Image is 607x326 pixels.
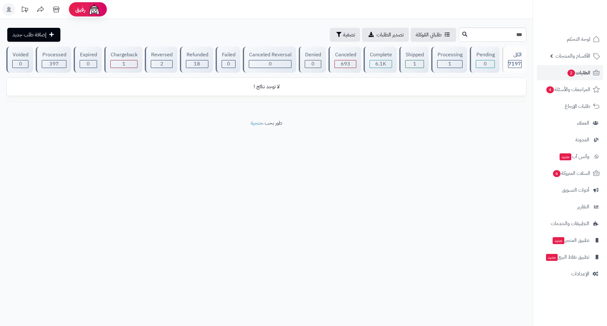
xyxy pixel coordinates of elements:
div: 0 [305,60,321,68]
span: المراجعات والأسئلة [546,85,590,94]
span: جديد [560,153,571,160]
a: التقارير [537,199,603,214]
a: Reversed 2 [144,46,179,73]
a: Canceled 693 [327,46,362,73]
span: رفيق [75,6,85,13]
a: Complete 6.1K [362,46,398,73]
a: وآتس آبجديد [537,149,603,164]
div: 397 [42,60,66,68]
div: 1 [438,60,462,68]
span: جديد [546,254,558,261]
div: Chargeback [110,51,138,58]
div: Canceled Reversal [249,51,291,58]
button: تصفية [330,28,360,42]
a: التطبيقات والخدمات [537,216,603,231]
span: المدونة [575,135,589,144]
span: 0 [87,60,90,68]
span: إضافة طلب جديد [12,31,46,39]
a: Pending 0 [469,46,500,73]
span: طلباتي المُوكلة [416,31,442,39]
a: Canceled Reversal 0 [242,46,297,73]
div: 0 [80,60,97,68]
span: 0 [269,60,272,68]
a: الطلبات2 [537,65,603,80]
a: تحديثات المنصة [17,3,33,17]
span: جديد [553,237,564,244]
span: التقارير [577,202,589,211]
span: 7197 [508,60,521,68]
span: تطبيق نقاط البيع [545,253,589,261]
span: 397 [49,60,59,68]
img: logo-2.png [564,9,601,22]
div: 2 [151,60,172,68]
span: 2 [567,69,575,77]
div: 0 [222,60,235,68]
a: Refunded 18 [179,46,214,73]
span: 1 [448,60,451,68]
a: Denied 0 [297,46,327,73]
div: Failed [222,51,236,58]
span: 0 [227,60,230,68]
div: 693 [335,60,356,68]
span: الأقسام والمنتجات [555,52,590,60]
a: المراجعات والأسئلة4 [537,82,603,97]
span: 0 [19,60,22,68]
a: المدونة [537,132,603,147]
span: 6.1K [375,60,386,68]
a: تصدير الطلبات [362,28,409,42]
div: 18 [186,60,208,68]
a: متجرة [251,119,262,127]
span: 693 [341,60,350,68]
span: تصدير الطلبات [377,31,404,39]
div: Processing [437,51,463,58]
div: 0 [13,60,28,68]
div: 1 [406,60,424,68]
div: Expired [80,51,97,58]
span: الطلبات [567,68,590,77]
span: 4 [546,86,554,94]
span: الإعدادات [571,269,589,278]
a: الإعدادات [537,266,603,281]
a: Processed 397 [34,46,72,73]
a: العملاء [537,115,603,131]
a: طلبات الإرجاع [537,99,603,114]
div: Refunded [186,51,208,58]
span: 6 [553,170,561,177]
span: التطبيقات والخدمات [551,219,589,228]
div: Reversed [151,51,173,58]
div: Pending [476,51,494,58]
span: تصفية [343,31,355,39]
div: Canceled [334,51,356,58]
div: Denied [305,51,321,58]
div: 0 [476,60,494,68]
td: لا توجد نتائج ! [7,78,526,95]
span: وآتس آب [559,152,589,161]
a: Chargeback 1 [103,46,144,73]
span: العملاء [577,119,589,127]
div: Shipped [405,51,424,58]
span: تطبيق المتجر [552,236,589,245]
span: 1 [413,60,416,68]
span: أدوات التسويق [562,186,589,194]
a: إضافة طلب جديد [7,28,60,42]
span: 2 [160,60,163,68]
span: 0 [311,60,315,68]
span: لوحة التحكم [567,35,590,44]
span: 18 [194,60,200,68]
div: الكل [508,51,522,58]
div: Voided [12,51,28,58]
span: طلبات الإرجاع [565,102,590,111]
a: Processing 1 [430,46,469,73]
a: تطبيق نقاط البيعجديد [537,249,603,265]
div: 6084 [370,60,392,68]
img: ai-face.png [88,3,101,16]
a: الكل7197 [501,46,528,73]
a: السلات المتروكة6 [537,166,603,181]
span: 0 [484,60,487,68]
div: Processed [42,51,66,58]
div: 0 [249,60,291,68]
a: لوحة التحكم [537,32,603,47]
a: طلباتي المُوكلة [411,28,456,42]
a: Shipped 1 [398,46,430,73]
a: تطبيق المتجرجديد [537,233,603,248]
